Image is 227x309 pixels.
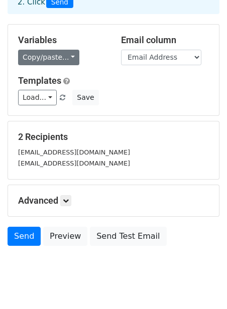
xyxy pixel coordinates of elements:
a: Load... [18,90,57,105]
h5: Variables [18,35,106,46]
small: [EMAIL_ADDRESS][DOMAIN_NAME] [18,148,130,156]
a: Preview [43,227,87,246]
a: Templates [18,75,61,86]
a: Copy/paste... [18,50,79,65]
h5: Email column [121,35,209,46]
iframe: Chat Widget [177,261,227,309]
button: Save [72,90,98,105]
h5: Advanced [18,195,209,206]
a: Send [8,227,41,246]
small: [EMAIL_ADDRESS][DOMAIN_NAME] [18,160,130,167]
h5: 2 Recipients [18,131,209,142]
a: Send Test Email [90,227,166,246]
